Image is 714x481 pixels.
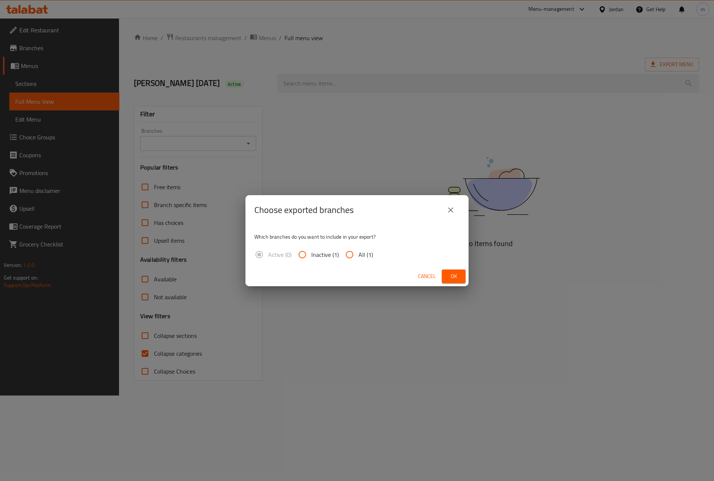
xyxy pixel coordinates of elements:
[442,269,466,283] button: Ok
[448,272,460,281] span: Ok
[442,201,460,219] button: close
[311,250,339,259] span: Inactive (1)
[254,204,354,216] h2: Choose exported branches
[254,233,460,240] p: Which branches do you want to include in your export?
[418,272,436,281] span: Cancel
[358,250,373,259] span: All (1)
[268,250,292,259] span: Active (0)
[415,269,439,283] button: Cancel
